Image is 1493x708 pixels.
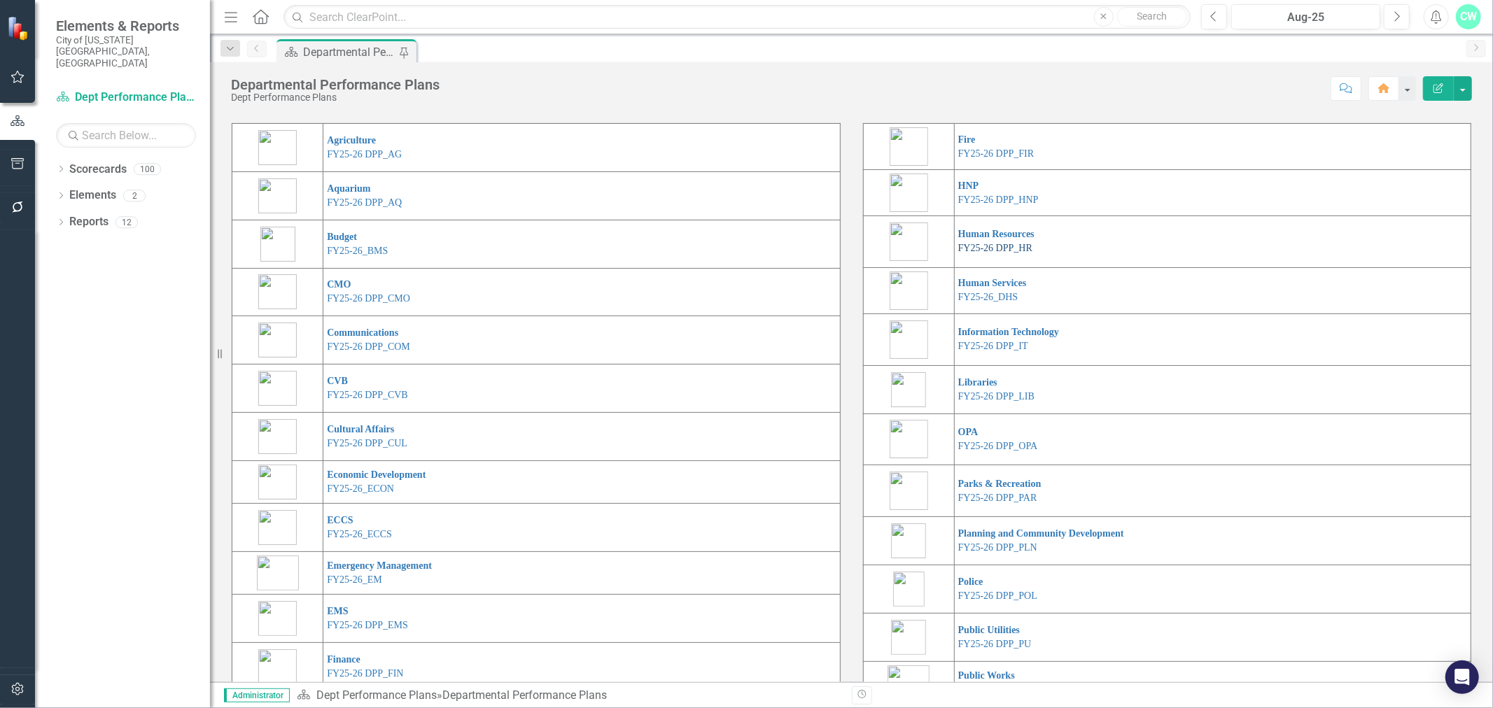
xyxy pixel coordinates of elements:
[958,427,979,437] a: OPA
[327,424,394,434] a: Cultural Affairs
[890,271,928,310] img: Human%20Services.png
[327,135,376,146] a: Agriculture
[958,639,1032,649] a: FY25-26 DPP_PU
[890,127,928,166] img: Fire.png
[958,479,1042,489] a: Parks & Recreation
[958,576,983,587] a: Police
[888,665,930,700] img: Public%20Works.png
[1231,4,1380,29] button: Aug-25
[958,377,997,388] a: Libraries
[258,465,297,500] img: Economic%20Development.png
[890,472,928,510] img: Parks%20&%20Recreation.png
[303,43,395,61] div: Departmental Performance Plans
[258,130,297,165] img: Agriculture.png
[7,16,31,41] img: ClearPoint Strategy
[224,688,290,702] span: Administrator
[56,90,196,106] a: Dept Performance Plans
[893,572,925,607] img: Police.png
[958,391,1035,402] a: FY25-26 DPP_LIB
[891,523,926,558] img: Planning%20&%20Community%20Development.png
[958,134,976,145] a: Fire
[1117,7,1187,27] button: Search
[958,243,1032,253] a: FY25-26 DPP_HR
[958,278,1027,288] a: Human Services
[327,574,382,585] a: FY25-26_EM
[258,510,297,545] img: Emergency%20Communications%20&%20Citizen%20Services.png
[69,187,116,204] a: Elements
[958,194,1039,205] a: FY25-26 DPP_HNP
[958,670,1015,681] a: Public Works
[258,323,297,357] img: Communications.png
[958,590,1037,601] a: FY25-26 DPP_POL
[283,5,1191,29] input: Search ClearPoint...
[327,293,410,304] a: FY25-26 DPP_CMO
[69,214,108,230] a: Reports
[327,469,426,480] a: Economic Development
[69,162,127,178] a: Scorecards
[327,668,403,679] a: FY25-26 DPP_FIN
[327,529,392,539] a: FY25-26_ECCS
[134,163,161,175] div: 100
[1456,4,1481,29] button: CW
[890,174,928,212] img: Housing%20&%20Neighborhood%20Preservation.png
[258,371,297,406] img: Convention%20&%20Visitors%20Bureau.png
[1137,10,1167,22] span: Search
[327,438,407,448] a: FY25-26 DPP_CUL
[297,688,841,704] div: »
[115,216,138,228] div: 12
[890,320,928,359] img: IT%20Logo.png
[260,227,295,262] img: Budget.png
[958,292,1018,302] a: FY25-26_DHS
[890,222,928,261] img: Human%20Resources.png
[56,34,196,69] small: City of [US_STATE][GEOGRAPHIC_DATA], [GEOGRAPHIC_DATA]
[958,341,1028,351] a: FY25-26 DPP_IT
[890,420,928,458] img: Office%20of%20Performance%20&%20Accountability.png
[327,390,408,400] a: FY25-26 DPP_CVB
[327,515,353,525] a: ECCS
[958,229,1035,239] a: Human Resources
[958,542,1037,553] a: FY25-26 DPP_PLN
[327,197,402,208] a: FY25-26 DPP_AQ
[442,688,607,702] div: Departmental Performance Plans
[958,493,1037,503] a: FY25-26 DPP_PAR
[327,606,348,616] a: EMS
[258,601,297,636] img: Emergency%20Medical%20Services.png
[958,625,1020,635] a: Public Utilities
[327,341,410,352] a: FY25-26 DPP_COM
[257,555,299,590] img: Office%20of%20Emergency%20Management.png
[327,654,360,665] a: Finance
[327,232,357,242] a: Budget
[891,620,926,655] img: Public%20Utilities.png
[891,372,926,407] img: Libraries.png
[123,190,146,201] div: 2
[327,483,394,494] a: FY25-26_ECON
[327,279,351,290] a: CMO
[327,149,402,160] a: FY25-26 DPP_AG
[958,528,1124,539] a: Planning and Community Development
[258,649,297,684] img: Finance.png
[327,183,370,194] a: Aquarium
[1236,9,1375,26] div: Aug-25
[316,688,437,702] a: Dept Performance Plans
[327,620,408,630] a: FY25-26 DPP_EMS
[958,180,979,191] a: HNP
[327,560,432,571] a: Emergency Management
[327,327,398,338] a: Communications
[56,17,196,34] span: Elements & Reports
[231,77,440,92] div: Departmental Performance Plans
[258,178,297,213] img: Aquarium.png
[327,246,388,256] a: FY25-26_BMS
[327,376,348,386] a: CVB
[1445,660,1479,694] div: Open Intercom Messenger
[258,274,297,309] img: City%20Manager's%20Office.png
[958,441,1037,451] a: FY25-26 DPP_OPA
[56,123,196,148] input: Search Below...
[258,419,297,454] img: Cultural%20Affairs.png
[958,327,1059,337] a: Information Technology
[231,92,440,103] div: Dept Performance Plans
[958,148,1035,159] a: FY25-26 DPP_FIR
